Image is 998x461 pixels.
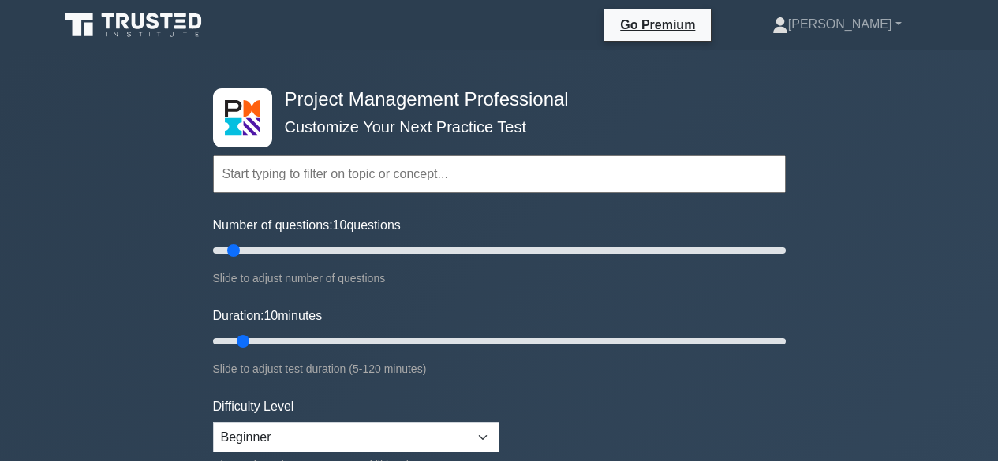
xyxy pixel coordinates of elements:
[213,307,323,325] label: Duration: minutes
[611,15,705,35] a: Go Premium
[213,155,786,193] input: Start typing to filter on topic or concept...
[264,309,278,322] span: 10
[734,9,940,40] a: [PERSON_NAME]
[333,218,347,232] span: 10
[213,397,294,416] label: Difficulty Level
[213,216,401,235] label: Number of questions: questions
[278,88,708,111] h4: Project Management Professional
[213,359,786,378] div: Slide to adjust test duration (5-120 minutes)
[213,269,786,288] div: Slide to adjust number of questions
